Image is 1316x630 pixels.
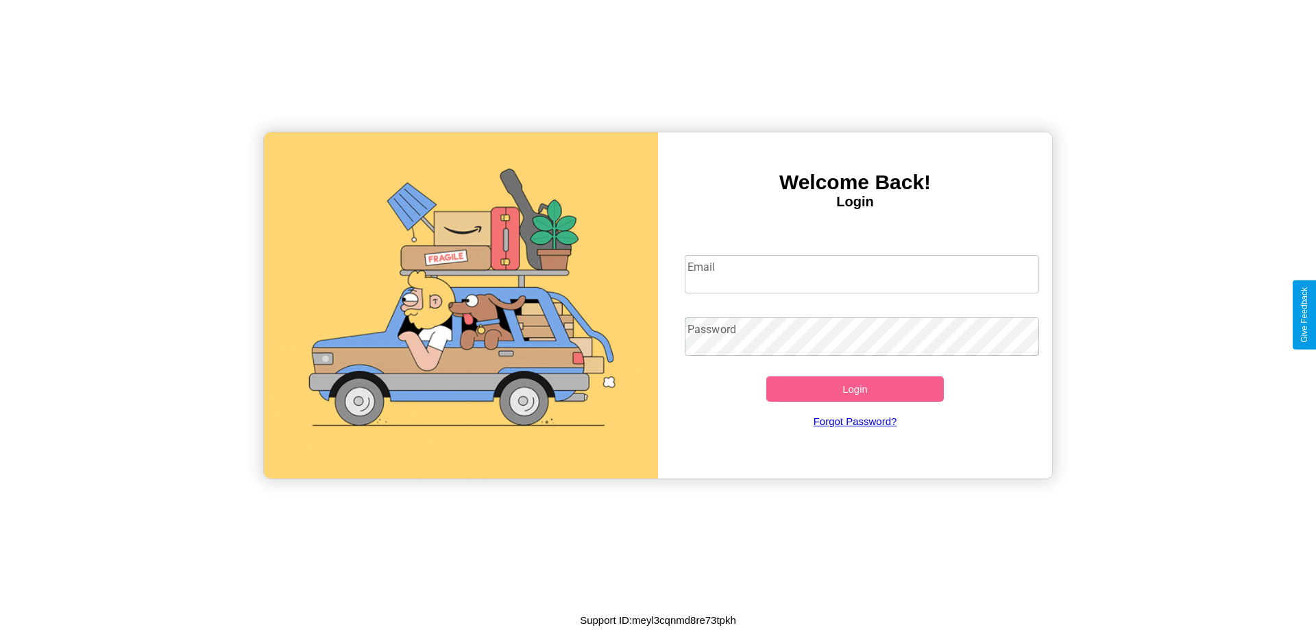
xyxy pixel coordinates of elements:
[678,402,1033,441] a: Forgot Password?
[658,171,1052,194] h3: Welcome Back!
[658,194,1052,210] h4: Login
[1300,287,1309,343] div: Give Feedback
[264,132,658,478] img: gif
[580,611,736,629] p: Support ID: meyl3cqnmd8re73tpkh
[766,376,944,402] button: Login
